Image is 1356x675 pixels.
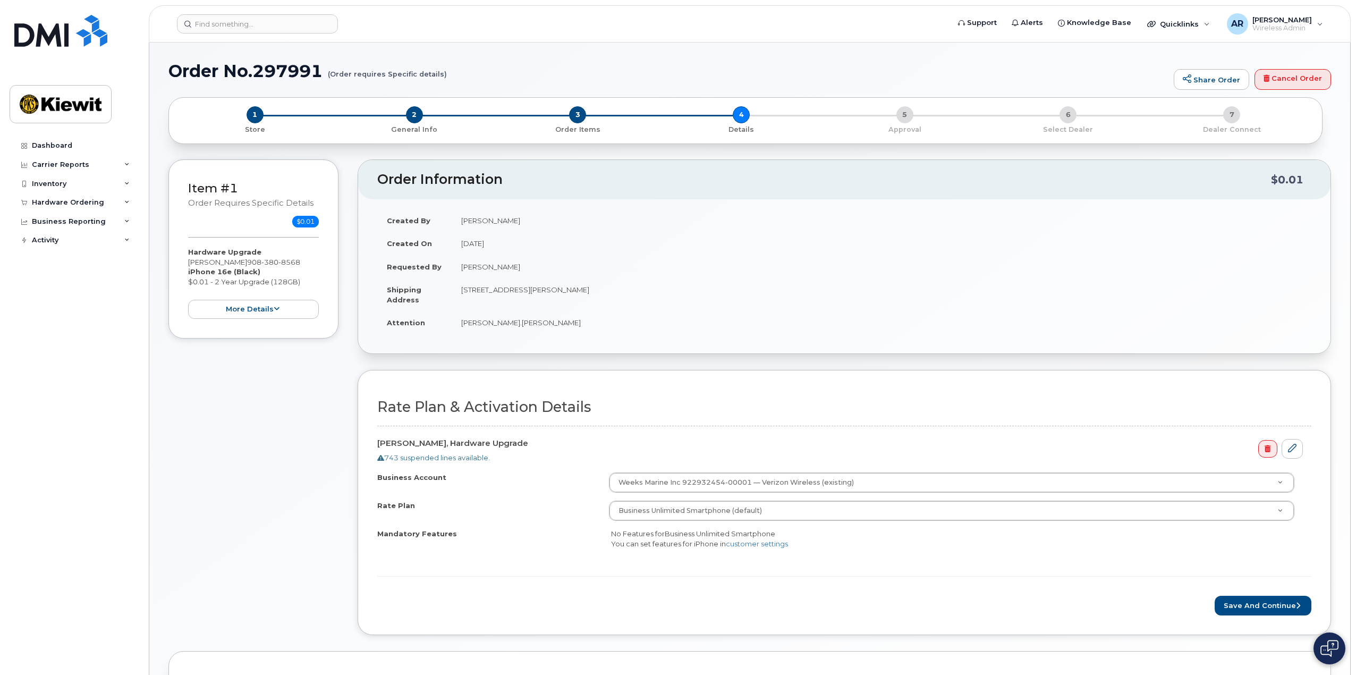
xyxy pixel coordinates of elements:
strong: iPhone 16e (Black) [188,267,260,276]
strong: Hardware Upgrade [188,248,261,256]
strong: Attention [387,318,425,327]
h1: Order No.297991 [168,62,1168,80]
a: 2 General Info [333,123,496,134]
span: 908 [247,258,300,266]
p: General Info [337,125,492,134]
img: Open chat [1320,640,1338,657]
strong: Requested By [387,263,442,271]
a: Share Order [1174,69,1249,90]
small: (Order requires Specific details) [328,62,447,78]
td: [STREET_ADDRESS][PERSON_NAME] [452,278,1311,311]
span: 380 [261,258,278,266]
h4: [PERSON_NAME], Hardware Upgrade [377,439,1303,448]
span: Weeks Marine Inc 922932454-00001 — Verizon Wireless (existing) [612,478,854,487]
span: $0.01 [292,216,319,227]
span: 8568 [278,258,300,266]
td: [PERSON_NAME] [452,209,1311,232]
label: Business Account [377,473,446,483]
button: more details [188,300,319,319]
p: Order Items [500,125,655,134]
a: Weeks Marine Inc 922932454-00001 — Verizon Wireless (existing) [609,473,1294,492]
strong: Created By [387,216,430,225]
a: Business Unlimited Smartphone (default) [609,501,1294,520]
td: [DATE] [452,232,1311,255]
a: 1 Store [177,123,333,134]
a: Cancel Order [1255,69,1331,90]
label: Mandatory Features [377,529,457,539]
h2: Order Information [377,172,1271,187]
a: customer settings [726,539,788,548]
td: [PERSON_NAME] [452,255,1311,279]
strong: Created On [387,239,432,248]
small: Order requires Specific details [188,198,313,208]
span: 2 [406,106,423,123]
strong: Shipping Address [387,285,421,304]
button: Save and Continue [1215,596,1311,615]
span: Business Unlimited Smartphone [665,529,775,538]
span: 3 [569,106,586,123]
div: [PERSON_NAME] $0.01 - 2 Year Upgrade (128GB) [188,247,319,319]
div: 743 suspended lines available. [377,453,1303,463]
span: 1 [247,106,264,123]
h2: Rate Plan & Activation Details [377,399,1311,415]
a: Item #1 [188,181,238,196]
p: Store [182,125,328,134]
span: No Features for You can set features for iPhone in [611,529,788,548]
label: Rate Plan [377,501,415,511]
a: 3 Order Items [496,123,659,134]
span: Business Unlimited Smartphone (default) [618,507,762,514]
td: [PERSON_NAME].[PERSON_NAME] [452,311,1311,334]
div: $0.01 [1271,170,1303,190]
